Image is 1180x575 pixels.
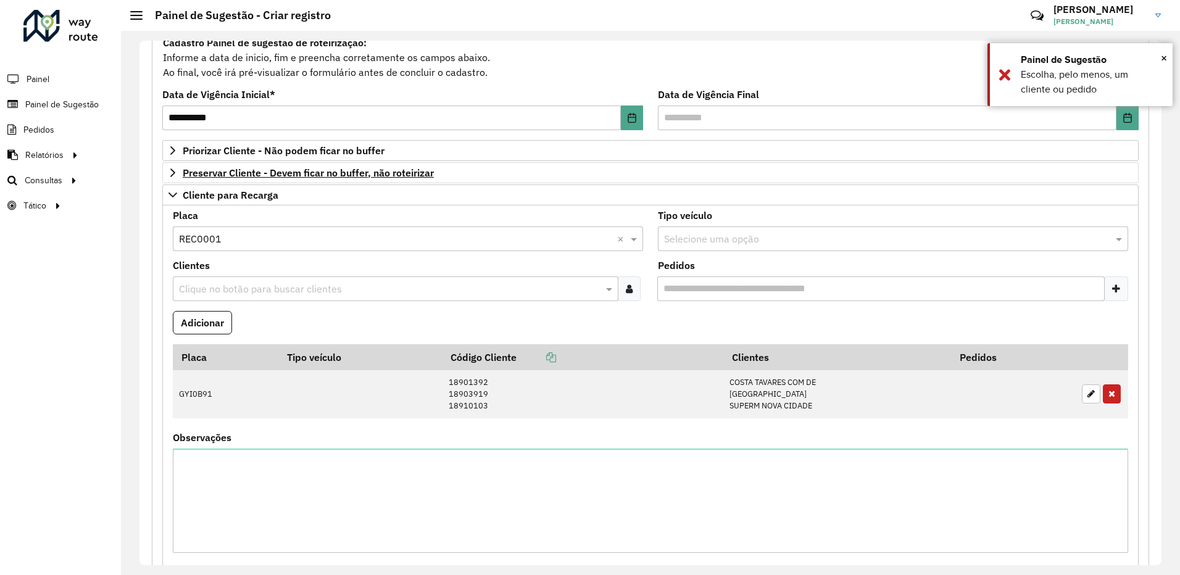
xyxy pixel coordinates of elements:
span: Pedidos [23,123,54,136]
span: [PERSON_NAME] [1053,16,1146,27]
span: Priorizar Cliente - Não podem ficar no buffer [183,146,384,155]
button: Adicionar [173,311,232,334]
div: Escolha, pelo menos, um cliente ou pedido [1021,67,1163,97]
span: Tático [23,199,46,212]
span: × [1161,51,1167,65]
td: GYI0B91 [173,370,278,418]
div: Informe a data de inicio, fim e preencha corretamente os campos abaixo. Ao final, você irá pré-vi... [162,35,1139,80]
span: Preservar Cliente - Devem ficar no buffer, não roteirizar [183,168,434,178]
strong: Cadastro Painel de sugestão de roteirização: [163,36,367,49]
label: Clientes [173,258,210,273]
button: Choose Date [1116,105,1139,130]
th: Placa [173,344,278,370]
label: Placa [173,208,198,223]
h3: [PERSON_NAME] [1053,4,1146,15]
label: Data de Vigência Final [658,87,759,102]
th: Pedidos [952,344,1076,370]
h2: Painel de Sugestão - Criar registro [143,9,331,22]
th: Tipo veículo [278,344,442,370]
div: Cliente para Recarga [162,205,1139,569]
th: Clientes [723,344,952,370]
td: 18901392 18903919 18910103 [442,370,723,418]
span: Painel de Sugestão [25,98,99,111]
div: Painel de Sugestão [1021,52,1163,67]
span: Consultas [25,174,62,187]
label: Tipo veículo [658,208,712,223]
a: Cliente para Recarga [162,184,1139,205]
label: Data de Vigência Inicial [162,87,275,102]
span: Cliente para Recarga [183,190,278,200]
a: Preservar Cliente - Devem ficar no buffer, não roteirizar [162,162,1139,183]
a: Contato Rápido [1024,2,1050,29]
label: Observações [173,430,231,445]
label: Pedidos [658,258,695,273]
th: Código Cliente [442,344,723,370]
span: Clear all [617,231,628,246]
button: Close [1161,49,1167,67]
a: Priorizar Cliente - Não podem ficar no buffer [162,140,1139,161]
a: Copiar [517,351,556,363]
td: COSTA TAVARES COM DE [GEOGRAPHIC_DATA] SUPERM NOVA CIDADE [723,370,952,418]
span: Painel [27,73,49,86]
button: Choose Date [621,105,643,130]
span: Relatórios [25,149,64,162]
